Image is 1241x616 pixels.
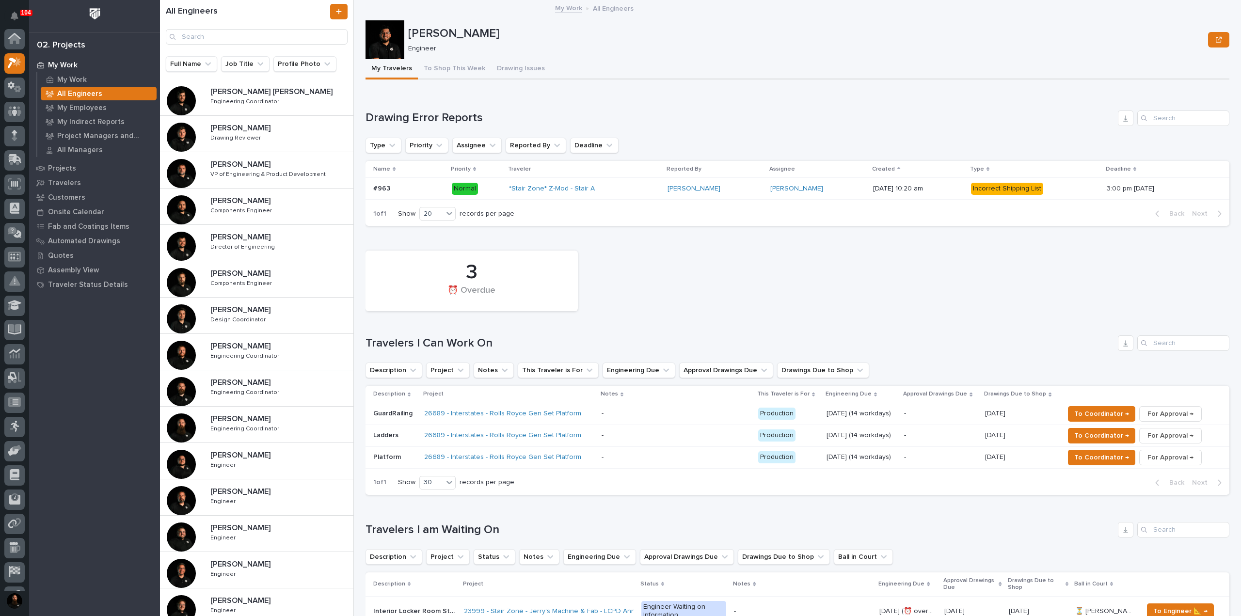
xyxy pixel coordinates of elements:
span: To Coordinator → [1074,452,1129,463]
p: Design Coordinator [210,315,268,323]
a: Quotes [29,248,160,263]
p: [PERSON_NAME] [210,594,272,605]
a: Customers [29,190,160,205]
a: [PERSON_NAME][PERSON_NAME] Engineering CoordinatorEngineering Coordinator [160,370,353,407]
p: Notes [601,389,618,399]
p: Project [423,389,444,399]
p: All Engineers [593,2,634,13]
p: [PERSON_NAME] [210,303,272,315]
a: [PERSON_NAME][PERSON_NAME] Engineering CoordinatorEngineering Coordinator [160,334,353,370]
button: Back [1147,478,1188,487]
tr: Ladders26689 - Interstates - Rolls Royce Gen Set Platform - Production[DATE] (14 workdays)-[DATE]... [366,425,1229,446]
p: Ladders [373,431,416,440]
p: [PERSON_NAME] [210,194,272,205]
span: Back [1163,209,1184,218]
p: All Engineers [57,90,102,98]
p: 1 of 1 [366,471,394,494]
p: [PERSON_NAME] [210,267,272,278]
button: Priority [405,138,448,153]
button: Project [426,549,470,565]
button: This Traveler is For [518,363,599,378]
p: VP of Engineering & Product Development [210,169,328,178]
h1: Travelers I Can Work On [366,336,1114,350]
div: 20 [420,209,443,219]
button: To Coordinator → [1068,406,1135,422]
button: Approval Drawings Due [640,549,734,565]
p: 104 [21,9,31,16]
p: ⏳ Brian Bontrager [1075,605,1137,616]
p: Traveler Status Details [48,281,128,289]
p: Travelers [48,179,81,188]
p: Engineer [210,569,238,578]
p: Approval Drawings Due [903,389,967,399]
button: Drawings Due to Shop [777,363,869,378]
a: [PERSON_NAME][PERSON_NAME] VP of Engineering & Product DevelopmentVP of Engineering & Product Dev... [160,152,353,189]
div: - [602,431,604,440]
p: - [904,453,977,461]
p: Traveler [508,164,531,174]
p: My Work [57,76,87,84]
a: Automated Drawings [29,234,160,248]
a: Onsite Calendar [29,205,160,219]
p: [PERSON_NAME] [210,558,272,569]
p: [DATE] (14 workdays) [827,453,896,461]
a: 26689 - Interstates - Rolls Royce Gen Set Platform [424,431,581,440]
a: [PERSON_NAME][PERSON_NAME] Engineering CoordinatorEngineering Coordinator [160,407,353,443]
a: Project Managers and Engineers [37,129,160,142]
img: Workspace Logo [86,5,104,23]
div: Incorrect Shipping List [971,183,1043,195]
input: Search [1137,522,1229,537]
tr: #963#963 Normal*Stair Zone* Z-Mod - Stair A [PERSON_NAME] [PERSON_NAME] [DATE] 10:20 amIncorrect ... [366,178,1229,200]
button: Engineering Due [603,363,675,378]
a: [PERSON_NAME][PERSON_NAME] Director of EngineeringDirector of Engineering [160,225,353,261]
div: Production [758,451,796,463]
a: Projects [29,161,160,175]
p: Fab and Coatings Items [48,222,129,231]
a: Travelers [29,175,160,190]
div: Normal [452,183,478,195]
a: 26689 - Interstates - Rolls Royce Gen Set Platform [424,410,581,418]
p: Platform [373,453,416,461]
p: [DATE] (14 workdays) [827,410,896,418]
button: Notes [474,363,514,378]
p: Status [640,579,659,589]
p: [DATE] [985,408,1007,418]
p: [PERSON_NAME] [408,27,1204,41]
tr: Platform26689 - Interstates - Rolls Royce Gen Set Platform - Production[DATE] (14 workdays)-[DATE... [366,446,1229,468]
p: Deadline [1106,164,1131,174]
div: Production [758,429,796,442]
div: - [602,453,604,461]
a: My Work [555,2,582,13]
p: - [904,431,977,440]
p: Engineering Coordinator [210,387,281,396]
button: Deadline [570,138,619,153]
button: Next [1188,209,1229,218]
button: For Approval → [1139,428,1202,443]
input: Search [166,29,348,45]
p: Engineer [210,605,238,614]
p: [DATE] [1009,605,1031,616]
p: Engineer [210,460,238,469]
span: Next [1192,209,1213,218]
a: [PERSON_NAME][PERSON_NAME] EngineerEngineer [160,516,353,552]
p: [PERSON_NAME] [210,158,272,169]
p: [PERSON_NAME] [210,231,272,242]
div: Search [1137,335,1229,351]
a: My Work [37,73,160,86]
p: [PERSON_NAME] [210,122,272,133]
p: Projects [48,164,76,173]
p: [PERSON_NAME] [210,485,272,496]
p: Ball in Court [1074,579,1108,589]
input: Search [1137,111,1229,126]
tr: GuardRailing26689 - Interstates - Rolls Royce Gen Set Platform - Production[DATE] (14 workdays)-[... [366,403,1229,425]
p: All Managers [57,146,103,155]
span: To Coordinator → [1074,408,1129,420]
button: Drawing Issues [491,59,551,79]
p: Description [373,579,405,589]
button: Notifications [4,6,25,26]
span: Next [1192,478,1213,487]
p: Assembly View [48,266,99,275]
button: Assignee [452,138,502,153]
p: Name [373,164,390,174]
div: 02. Projects [37,40,85,51]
